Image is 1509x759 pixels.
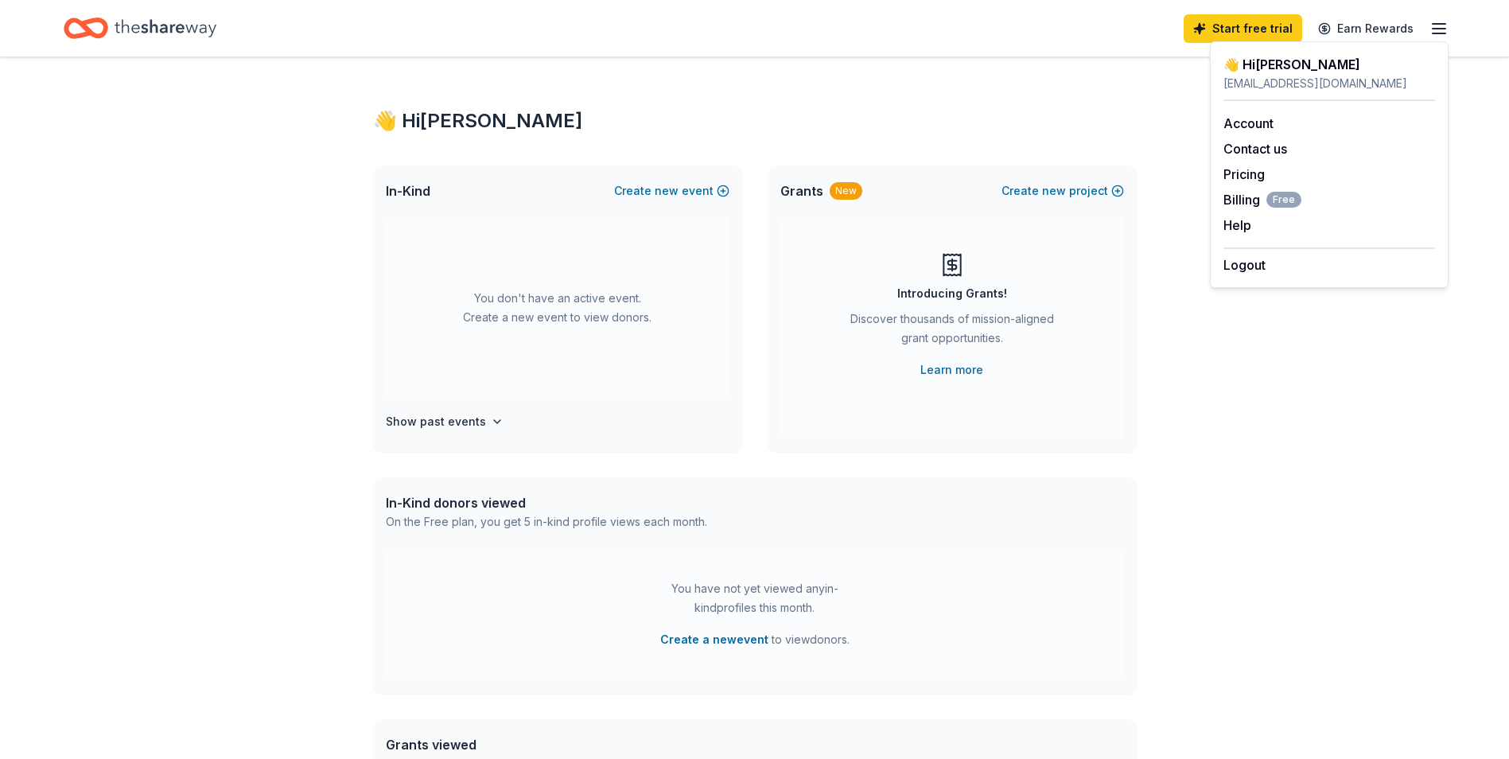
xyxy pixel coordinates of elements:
[830,182,862,200] div: New
[386,735,698,754] div: Grants viewed
[386,493,707,512] div: In-Kind donors viewed
[1309,14,1423,43] a: Earn Rewards
[1223,166,1265,182] a: Pricing
[844,309,1060,354] div: Discover thousands of mission-aligned grant opportunities.
[386,412,486,431] h4: Show past events
[64,10,216,47] a: Home
[1042,181,1066,200] span: new
[1223,255,1266,274] button: Logout
[1184,14,1302,43] a: Start free trial
[1223,115,1274,131] a: Account
[373,108,1137,134] div: 👋 Hi [PERSON_NAME]
[386,181,430,200] span: In-Kind
[1223,190,1301,209] span: Billing
[386,412,504,431] button: Show past events
[1223,216,1251,235] button: Help
[920,360,983,379] a: Learn more
[1223,139,1287,158] button: Contact us
[1001,181,1124,200] button: Createnewproject
[1223,74,1435,93] div: [EMAIL_ADDRESS][DOMAIN_NAME]
[660,630,768,649] button: Create a newevent
[1223,190,1301,209] button: BillingFree
[780,181,823,200] span: Grants
[1266,192,1301,208] span: Free
[655,181,679,200] span: new
[660,630,850,649] span: to view donors .
[614,181,729,200] button: Createnewevent
[386,512,707,531] div: On the Free plan, you get 5 in-kind profile views each month.
[897,284,1007,303] div: Introducing Grants!
[386,216,729,399] div: You don't have an active event. Create a new event to view donors.
[655,579,854,617] div: You have not yet viewed any in-kind profiles this month.
[1223,55,1435,74] div: 👋 Hi [PERSON_NAME]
